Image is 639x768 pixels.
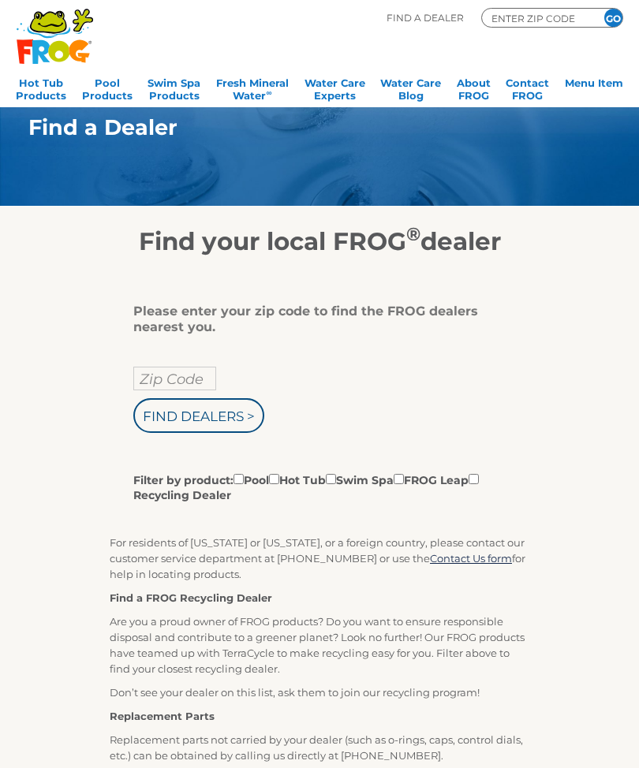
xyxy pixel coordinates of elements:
p: Are you a proud owner of FROG products? Do you want to ensure responsible disposal and contribute... [110,613,529,677]
p: Don’t see your dealer on this list, ask them to join our recycling program! [110,684,529,700]
p: Replacement parts not carried by your dealer (such as o-rings, caps, control dials, etc.) can be ... [110,732,529,763]
a: Water CareBlog [380,72,441,103]
a: Water CareExperts [305,72,365,103]
a: Menu Item [565,72,623,103]
input: Filter by product:PoolHot TubSwim SpaFROG LeapRecycling Dealer [326,474,336,484]
sup: ® [406,222,420,245]
sup: ∞ [266,88,271,97]
input: Find Dealers > [133,398,264,433]
a: Fresh MineralWater∞ [216,72,289,103]
input: Filter by product:PoolHot TubSwim SpaFROG LeapRecycling Dealer [469,474,479,484]
label: Filter by product: Pool Hot Tub Swim Spa FROG Leap Recycling Dealer [133,471,494,503]
a: ContactFROG [506,72,549,103]
a: PoolProducts [82,72,133,103]
p: For residents of [US_STATE] or [US_STATE], or a foreign country, please contact our customer serv... [110,535,529,582]
h1: Find a Dealer [28,115,571,140]
strong: Find a FROG Recycling Dealer [110,591,272,604]
input: Zip Code Form [490,11,585,25]
a: AboutFROG [457,72,491,103]
input: Filter by product:PoolHot TubSwim SpaFROG LeapRecycling Dealer [394,474,404,484]
strong: Replacement Parts [110,710,215,722]
input: GO [604,9,622,27]
a: Swim SpaProducts [148,72,200,103]
input: Filter by product:PoolHot TubSwim SpaFROG LeapRecycling Dealer [234,474,244,484]
a: Hot TubProducts [16,72,66,103]
p: Find A Dealer [387,8,464,28]
h2: Find your local FROG dealer [5,226,634,256]
a: Contact Us form [430,552,512,565]
div: Please enter your zip code to find the FROG dealers nearest you. [133,304,494,335]
input: Filter by product:PoolHot TubSwim SpaFROG LeapRecycling Dealer [269,474,279,484]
